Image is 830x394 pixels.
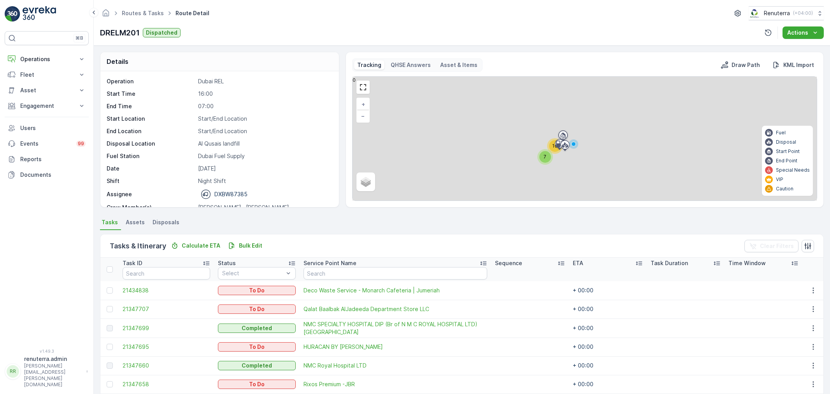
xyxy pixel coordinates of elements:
span: HURACAN BY [PERSON_NAME] [304,343,487,351]
span: Route Detail [174,9,211,17]
a: Layers [357,173,374,190]
p: Task Duration [651,259,688,267]
div: 7 [537,149,553,165]
a: HURACAN BY AMEL [304,343,487,351]
a: Qalat Baalbak AlJadeeda Department Store LLC [304,305,487,313]
p: Bulk Edit [239,242,262,250]
p: Fuel Station [107,152,195,160]
p: KML Import [783,61,814,69]
button: Completed [218,324,296,333]
p: End Point [776,158,797,164]
a: Homepage [102,12,110,18]
p: Engagement [20,102,73,110]
a: View Fullscreen [357,81,369,93]
button: To Do [218,286,296,295]
p: Users [20,124,86,132]
span: NMC SPECIALTY HOSPITAL DIP (Br of N M C ROYAL HOSPITAL LTD) [GEOGRAPHIC_DATA] [304,320,487,336]
td: + 00:00 [569,375,647,394]
a: Users [5,120,89,136]
p: To Do [249,380,265,388]
input: Search [304,267,487,280]
a: NMC SPECIALTY HOSPITAL DIP (Br of N M C ROYAL HOSPITAL LTD) Dubai Branch [304,320,487,336]
div: 0 [353,77,817,201]
p: Start Location [107,115,195,123]
a: Routes & Tasks [122,10,164,16]
p: Status [218,259,236,267]
p: To Do [249,287,265,294]
p: Completed [242,324,272,332]
p: Fleet [20,71,73,79]
p: Shift [107,177,195,185]
button: Actions [783,26,824,39]
div: RR [7,365,19,378]
span: NMC Royal Hospital LTD [304,362,487,369]
span: + [361,101,365,107]
span: − [361,113,365,119]
button: To Do [218,304,296,314]
p: Al Qusais landfill [198,140,331,148]
p: Events [20,140,72,148]
p: Calculate ETA [182,242,220,250]
a: 21347699 [123,324,210,332]
div: Toggle Row Selected [107,362,113,369]
p: ( +04:00 ) [793,10,813,16]
p: Tracking [357,61,381,69]
p: Fuel [776,130,786,136]
p: Start Time [107,90,195,98]
div: Toggle Row Selected [107,381,113,387]
p: ETA [573,259,583,267]
span: Assets [126,218,145,226]
p: 16:00 [198,90,331,98]
p: Details [107,57,128,66]
a: Rixos Premium -JBR [304,380,487,388]
p: Operations [20,55,73,63]
p: Reports [20,155,86,163]
a: Deco Waste Service - Monarch Cafeteria | Jumeriah [304,287,487,294]
p: 07:00 [198,102,331,110]
p: Clear Filters [760,242,794,250]
button: Asset [5,83,89,98]
a: 21347695 [123,343,210,351]
p: Crew Member(s) [107,204,195,211]
p: Assignee [107,190,132,198]
p: Documents [20,171,86,179]
p: Caution [776,186,793,192]
span: v 1.49.3 [5,349,89,354]
td: + 00:00 [569,281,647,300]
a: 21434838 [123,287,210,294]
a: Zoom Out [357,110,369,122]
p: Start Point [776,148,800,155]
p: renuterra.admin [24,355,82,363]
button: Draw Path [718,60,763,70]
img: logo_light-DOdMpM7g.png [23,6,56,22]
span: 7 [544,154,546,160]
a: Events99 [5,136,89,151]
button: Bulk Edit [225,241,265,250]
button: Completed [218,361,296,370]
p: DXBW87385 [214,190,247,198]
p: To Do [249,343,265,351]
p: QHSE Answers [391,61,431,69]
button: Operations [5,51,89,67]
p: Dubai REL [198,77,331,85]
p: Task ID [123,259,142,267]
p: Dispatched [146,29,177,37]
span: Disposals [153,218,179,226]
p: End Time [107,102,195,110]
p: Disposal [776,139,796,145]
td: + 00:00 [569,300,647,318]
p: Special Needs [776,167,810,173]
p: Start/End Location [198,127,331,135]
button: Dispatched [143,28,181,37]
a: 21347660 [123,362,210,369]
a: Reports [5,151,89,167]
p: 99 [78,141,84,147]
button: Renuterra(+04:00) [749,6,824,20]
button: To Do [218,380,296,389]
